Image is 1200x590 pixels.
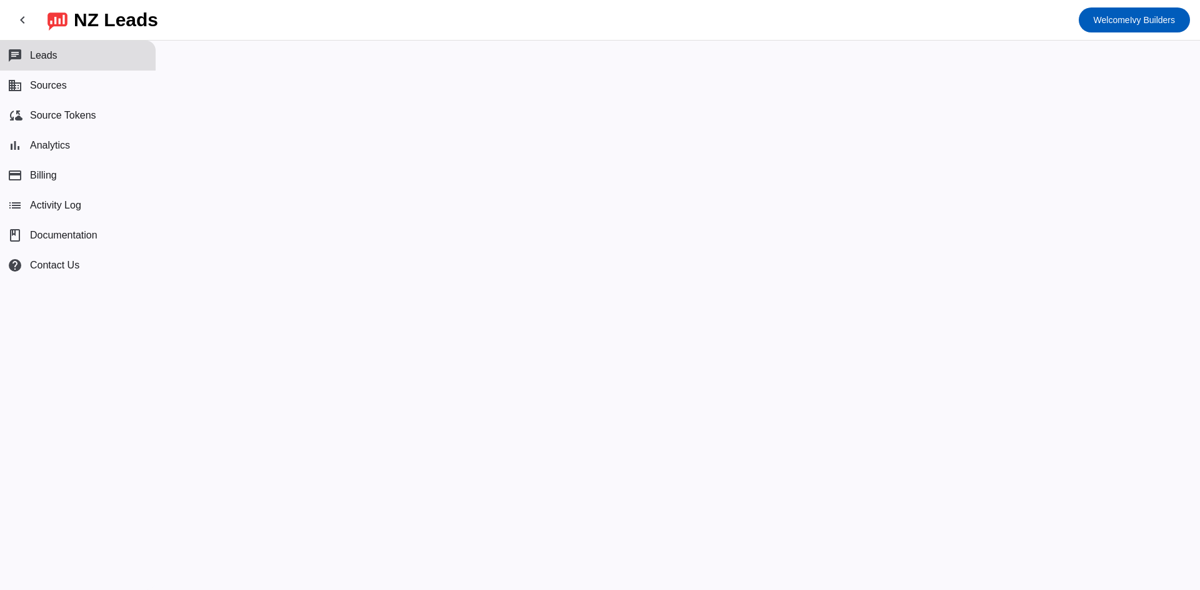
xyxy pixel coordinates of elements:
mat-icon: cloud_sync [7,108,22,123]
mat-icon: list [7,198,22,213]
span: Contact Us [30,260,79,271]
mat-icon: payment [7,168,22,183]
img: logo [47,9,67,31]
span: Activity Log [30,200,81,211]
span: Leads [30,50,57,61]
mat-icon: bar_chart [7,138,22,153]
span: Sources [30,80,67,91]
span: book [7,228,22,243]
button: WelcomeIvy Builders [1079,7,1190,32]
span: Analytics [30,140,70,151]
span: Billing [30,170,57,181]
span: Source Tokens [30,110,96,121]
mat-icon: chevron_left [15,12,30,27]
span: Documentation [30,230,97,241]
mat-icon: business [7,78,22,93]
mat-icon: help [7,258,22,273]
mat-icon: chat [7,48,22,63]
span: Ivy Builders [1094,11,1175,29]
div: NZ Leads [74,11,158,29]
span: Welcome [1094,15,1130,25]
